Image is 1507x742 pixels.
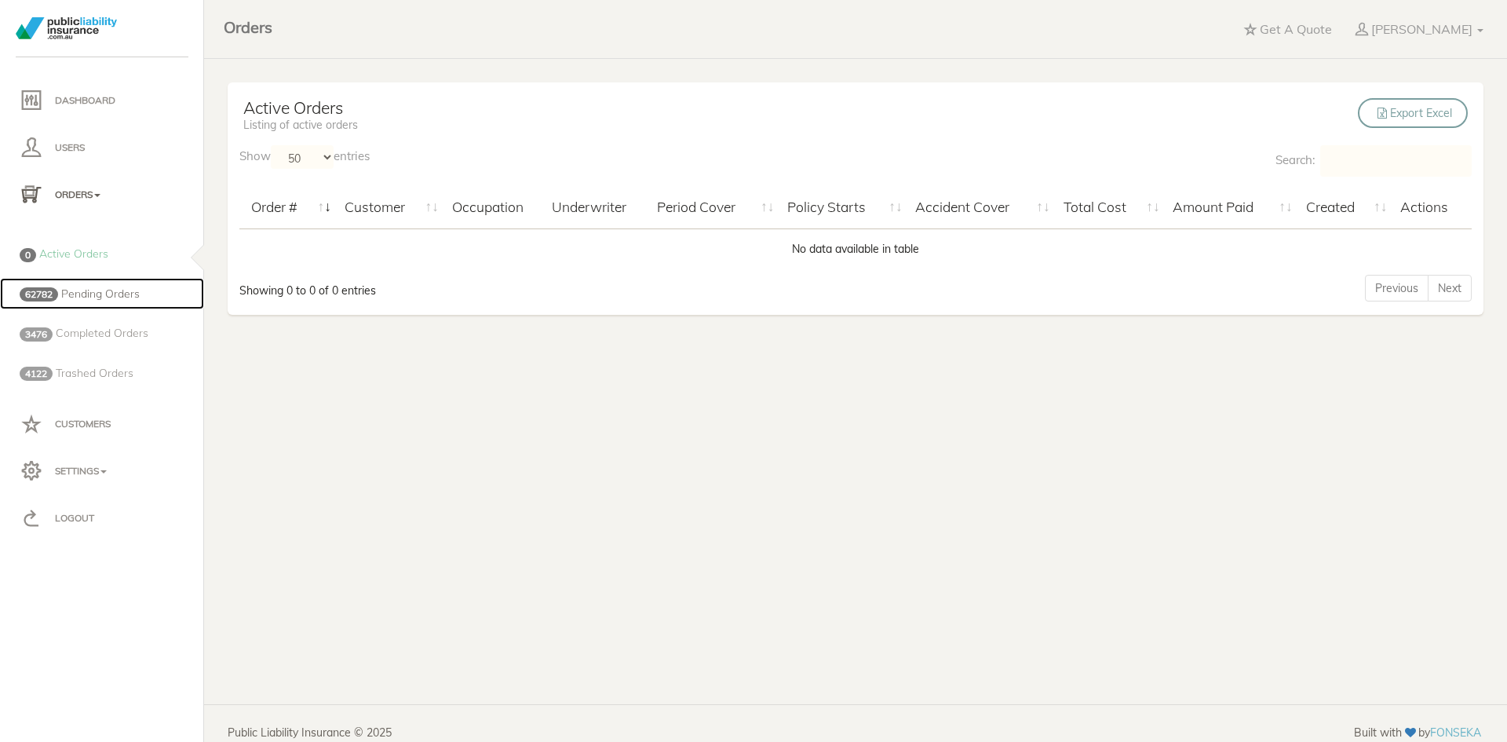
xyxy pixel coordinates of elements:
a: Previous [1365,275,1429,302]
p: Users [20,136,184,159]
a: Public Liability Insurance © 2025 [228,725,392,740]
th: Order #: activate to sort column ascending [239,185,338,228]
th: Amount Paid: activate to sort column ascending [1166,185,1299,228]
a: Orders [212,4,284,43]
span: Pending Orders [61,287,140,301]
input: Search: [1320,145,1472,177]
th: Period Cover: activate to sort column ascending [651,185,781,228]
th: Actions [1394,185,1472,228]
p: Dashboard [20,89,184,112]
h4: Active Orders [243,98,358,118]
th: Total Cost: activate to sort column ascending [1057,185,1167,228]
th: Policy Starts: activate to sort column ascending [781,185,909,228]
nobr: Order # [251,198,297,215]
th: Created: activate to sort column ascending [1300,185,1395,228]
a: Export Excel [1358,98,1468,128]
p: Settings [20,459,184,483]
th: Customer: activate to sort column ascending [338,185,446,228]
p: Get A Quote [1260,20,1332,38]
th: Underwriter [546,185,651,228]
span: 3476 [20,327,53,342]
span: Active Orders [39,247,108,261]
th: Accident Cover: activate to sort column ascending [909,185,1056,228]
p: [PERSON_NAME] [1371,20,1472,38]
select: Showentries [271,145,334,169]
p: Orders [20,183,184,207]
label: Show entries [239,145,370,169]
span: 62782 [20,287,58,302]
img: PLI_logotransparent.png [16,17,117,39]
span: Completed Orders [56,326,148,340]
a: FONSEKA [1430,726,1481,740]
a: Next [1428,275,1472,302]
div: Showing 0 to 0 of 0 entries [239,273,741,298]
p: Logout [20,506,184,530]
td: No data available in table [239,228,1472,269]
p: Customers [20,412,184,436]
a: [PERSON_NAME] [1344,12,1495,46]
label: Search: [1275,145,1472,177]
span: 4122 [20,367,53,381]
p: Listing of active orders [243,118,358,133]
th: Occupation [446,185,546,228]
span: Trashed Orders [56,366,133,380]
span: 0 [20,248,36,262]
